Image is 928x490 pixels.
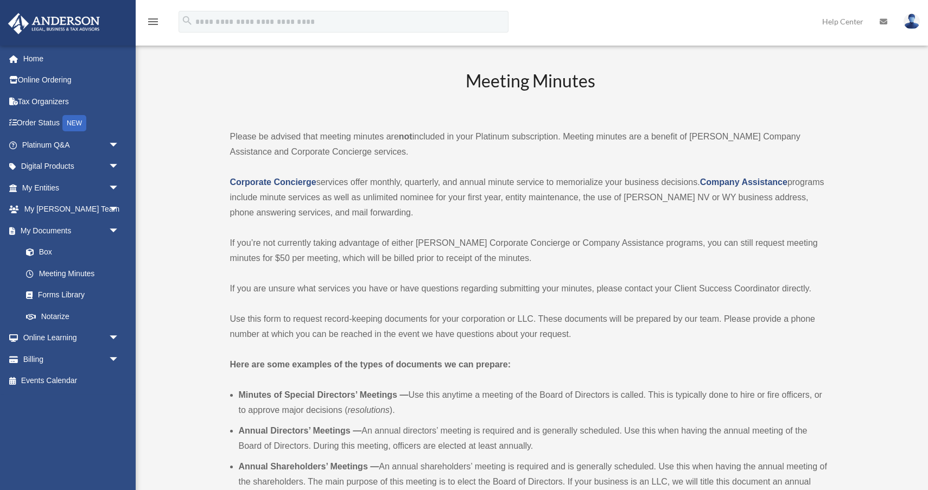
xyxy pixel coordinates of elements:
[109,156,130,178] span: arrow_drop_down
[347,405,389,415] em: resolutions
[15,284,136,306] a: Forms Library
[109,348,130,371] span: arrow_drop_down
[5,13,103,34] img: Anderson Advisors Platinum Portal
[8,327,136,349] a: Online Learningarrow_drop_down
[147,19,160,28] a: menu
[109,199,130,221] span: arrow_drop_down
[230,69,831,114] h2: Meeting Minutes
[230,281,831,296] p: If you are unsure what services you have or have questions regarding submitting your minutes, ple...
[904,14,920,29] img: User Pic
[8,177,136,199] a: My Entitiesarrow_drop_down
[109,327,130,349] span: arrow_drop_down
[109,220,130,242] span: arrow_drop_down
[147,15,160,28] i: menu
[8,48,136,69] a: Home
[239,387,831,418] li: Use this anytime a meeting of the Board of Directors is called. This is typically done to hire or...
[8,348,136,370] a: Billingarrow_drop_down
[8,199,136,220] a: My [PERSON_NAME] Teamarrow_drop_down
[15,263,130,284] a: Meeting Minutes
[8,370,136,392] a: Events Calendar
[15,241,136,263] a: Box
[109,134,130,156] span: arrow_drop_down
[230,177,316,187] a: Corporate Concierge
[8,134,136,156] a: Platinum Q&Aarrow_drop_down
[8,91,136,112] a: Tax Organizers
[230,129,831,160] p: Please be advised that meeting minutes are included in your Platinum subscription. Meeting minute...
[8,156,136,177] a: Digital Productsarrow_drop_down
[230,236,831,266] p: If you’re not currently taking advantage of either [PERSON_NAME] Corporate Concierge or Company A...
[230,175,831,220] p: services offer monthly, quarterly, and annual minute service to memorialize your business decisio...
[700,177,787,187] a: Company Assistance
[8,112,136,135] a: Order StatusNEW
[62,115,86,131] div: NEW
[15,306,136,327] a: Notarize
[109,177,130,199] span: arrow_drop_down
[239,390,409,399] b: Minutes of Special Directors’ Meetings —
[239,423,831,454] li: An annual directors’ meeting is required and is generally scheduled. Use this when having the ann...
[230,360,511,369] strong: Here are some examples of the types of documents we can prepare:
[8,220,136,241] a: My Documentsarrow_drop_down
[230,311,831,342] p: Use this form to request record-keeping documents for your corporation or LLC. These documents wi...
[181,15,193,27] i: search
[239,426,362,435] b: Annual Directors’ Meetings —
[8,69,136,91] a: Online Ordering
[239,462,379,471] b: Annual Shareholders’ Meetings —
[399,132,412,141] strong: not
